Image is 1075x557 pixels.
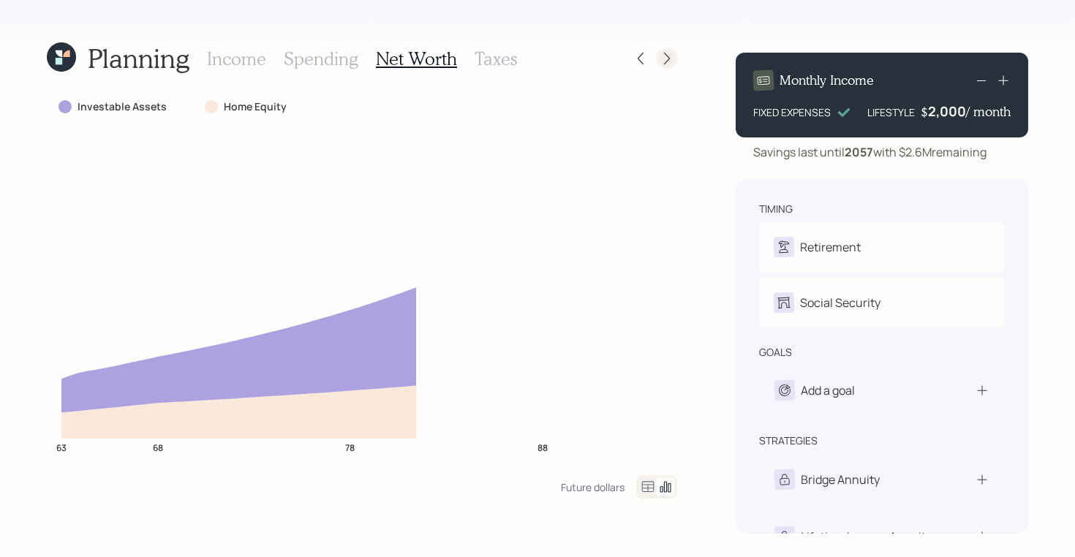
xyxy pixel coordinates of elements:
div: Retirement [800,238,861,256]
tspan: 68 [153,441,163,453]
h4: / month [966,104,1011,120]
h4: $ [921,104,928,120]
tspan: 63 [56,441,67,453]
div: Future dollars [561,480,625,494]
div: Lifetime Income Annuity [801,528,932,545]
h3: Spending [284,48,358,69]
div: FIXED EXPENSES [753,105,831,120]
h3: Income [207,48,266,69]
div: Add a goal [801,382,855,399]
h3: Taxes [475,48,517,69]
div: strategies [759,433,818,448]
h4: Monthly Income [780,72,874,88]
div: goals [759,345,792,360]
label: Investable Assets [78,99,167,114]
div: LIFESTYLE [867,105,915,120]
div: Social Security [800,294,880,311]
div: Savings last until with $2.6M remaining [753,143,987,161]
h3: Net Worth [376,48,457,69]
div: 2,000 [928,102,966,120]
tspan: 78 [345,441,355,453]
label: Home Equity [224,99,287,114]
b: 2057 [845,144,873,160]
tspan: 88 [537,441,548,453]
div: Bridge Annuity [801,471,880,488]
h1: Planning [88,42,189,74]
div: timing [759,202,793,216]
